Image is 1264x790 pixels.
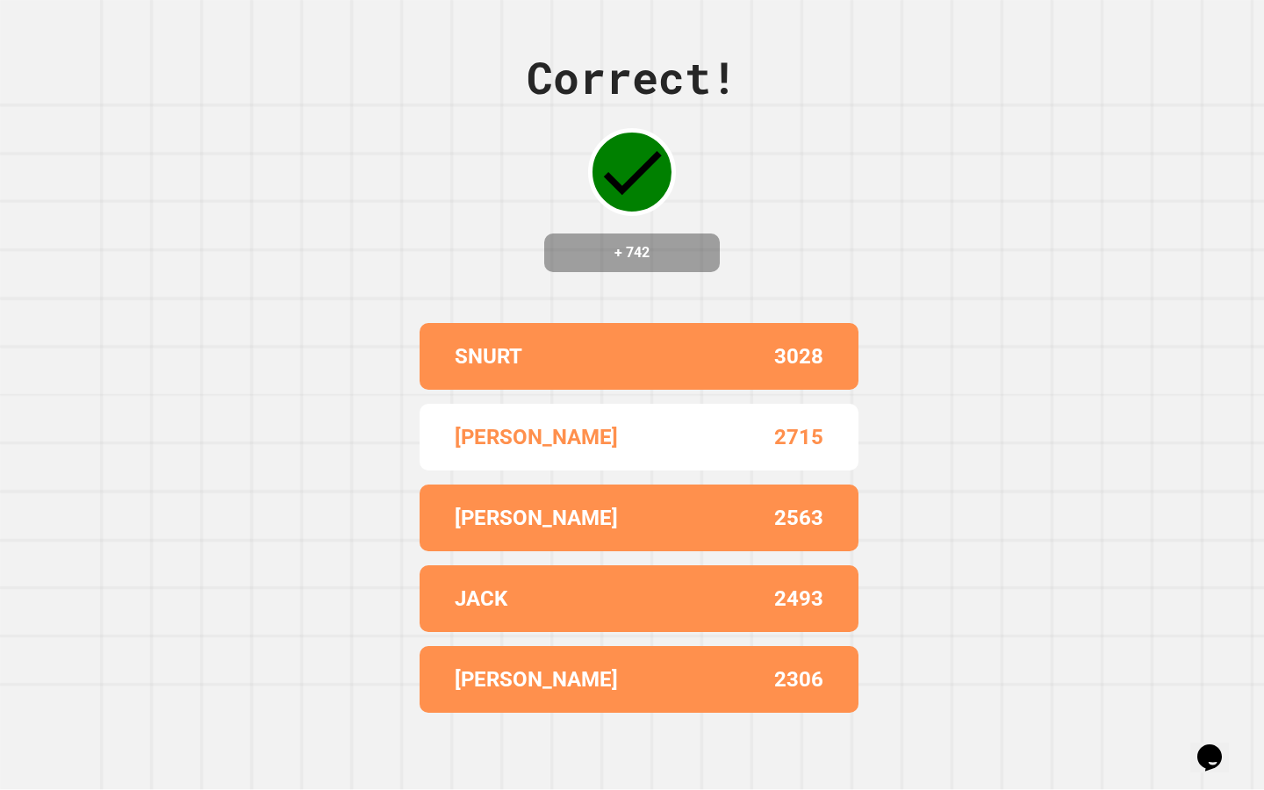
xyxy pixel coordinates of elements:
p: 2493 [774,583,823,614]
p: SNURT [455,341,522,372]
p: 2563 [774,502,823,534]
p: [PERSON_NAME] [455,664,618,695]
iframe: chat widget [1190,720,1246,772]
div: Correct! [527,45,737,111]
p: [PERSON_NAME] [455,421,618,453]
p: 3028 [774,341,823,372]
p: JACK [455,583,507,614]
p: [PERSON_NAME] [455,502,618,534]
h4: + 742 [562,242,702,263]
p: 2306 [774,664,823,695]
p: 2715 [774,421,823,453]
